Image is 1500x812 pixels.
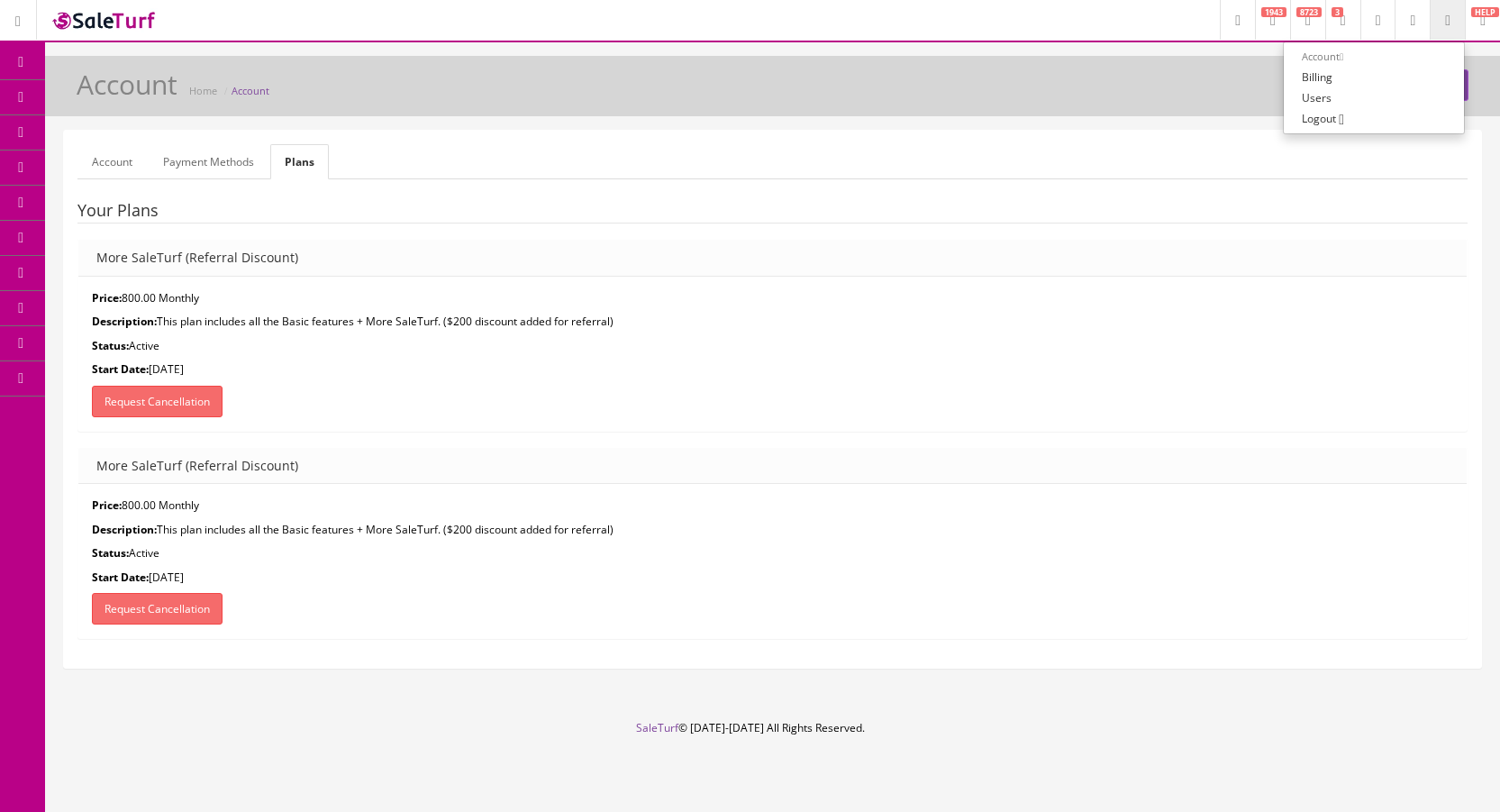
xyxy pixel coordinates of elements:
[232,84,269,97] a: Account
[77,69,177,99] h1: Account
[189,84,217,97] a: Home
[1261,7,1286,17] span: 1943
[149,144,268,179] a: Payment Methods
[92,361,149,377] strong: Start Date:
[92,497,122,513] strong: Price:
[77,144,147,179] a: Account
[92,314,157,329] strong: Description:
[92,570,1453,586] p: [DATE]
[92,593,223,625] button: Request Cancellation
[1284,87,1464,108] a: Users
[636,720,678,735] a: SaleTurf
[1302,111,1336,126] span: Logout
[92,522,157,537] strong: Description:
[96,251,1449,264] h4: More SaleTurf (Referral Discount)
[77,202,1468,224] legend: Your Plans
[1332,7,1343,17] span: 3
[92,338,1453,354] p: Active
[92,338,129,353] strong: Status:
[92,361,1453,378] p: [DATE]
[50,8,159,32] img: SaleTurf
[92,545,129,561] strong: Status:
[92,545,1453,561] p: Active
[1296,7,1322,17] span: 8723
[1284,47,1464,67] li: Account
[92,386,223,417] button: Request Cancellation
[92,497,1453,514] p: 800.00 Monthly
[96,459,1449,472] h4: More SaleTurf (Referral Discount)
[92,522,1453,538] p: This plan includes all the Basic features + More SaleTurf. ($200 discount added for referral)
[1284,108,1464,129] a: Logout
[92,314,1453,330] p: This plan includes all the Basic features + More SaleTurf. ($200 discount added for referral)
[92,290,1453,306] p: 800.00 Monthly
[1471,7,1499,17] span: HELP
[270,144,329,179] a: Plans
[92,570,149,585] strong: Start Date:
[1284,67,1464,87] a: Billing
[92,290,122,306] strong: Price:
